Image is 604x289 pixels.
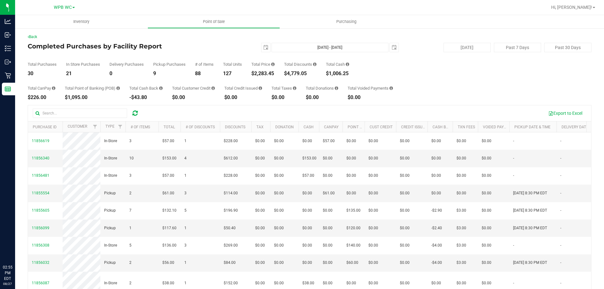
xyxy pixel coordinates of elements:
span: - [560,190,561,196]
span: 5 [129,242,131,248]
span: - [513,155,514,161]
span: $0.00 [274,280,284,286]
span: - [560,155,561,161]
span: $114.00 [224,190,238,196]
inline-svg: Retail [5,72,11,79]
div: 21 [66,71,100,76]
span: $269.00 [224,242,238,248]
span: $61.00 [162,190,174,196]
div: Total Cash [326,62,349,66]
span: $0.00 [368,225,378,231]
span: 11856308 [32,243,49,247]
div: 9 [153,71,186,76]
span: $0.00 [456,138,466,144]
span: Pickup [104,208,116,214]
span: In-Store [104,173,117,179]
span: $120.00 [346,225,361,231]
span: $38.00 [302,280,314,286]
span: $60.00 [346,260,358,266]
span: 11856032 [32,260,49,265]
span: $0.00 [255,280,265,286]
span: $612.00 [224,155,238,161]
div: Total Point of Banking (POB) [65,86,120,90]
span: $0.00 [255,242,265,248]
span: $0.00 [255,225,265,231]
span: - [560,280,561,286]
span: $0.00 [255,260,265,266]
i: Sum of the successful, non-voided payments using account credit for all purchases in the date range. [211,86,215,90]
span: $0.00 [302,225,312,231]
inline-svg: Inbound [5,32,11,38]
a: Type [105,124,115,129]
a: Point of Banking (POB) [348,125,392,129]
span: $0.00 [368,155,378,161]
span: - [513,242,514,248]
span: $0.00 [323,155,333,161]
span: 5 [184,208,187,214]
span: - [560,208,561,214]
div: Total CanPay [28,86,55,90]
inline-svg: Analytics [5,18,11,25]
a: Purchasing [280,15,412,28]
span: $152.00 [224,280,238,286]
span: Pickup [104,225,116,231]
span: - [560,138,561,144]
span: $57.00 [162,138,174,144]
span: $0.00 [482,225,491,231]
span: 2 [129,260,131,266]
span: $0.00 [482,280,491,286]
span: $0.00 [302,242,312,248]
span: $0.00 [400,173,410,179]
span: $0.00 [482,260,491,266]
p: 08/27 [3,281,12,286]
a: Txn Fees [458,125,475,129]
span: $0.00 [400,190,410,196]
span: $0.00 [255,208,265,214]
span: $0.00 [274,190,284,196]
span: $0.00 [482,242,491,248]
span: $0.00 [274,225,284,231]
span: $0.00 [323,225,333,231]
a: # of Items [131,125,150,129]
span: - [513,138,514,144]
span: $153.00 [302,155,316,161]
i: Sum of all account credit issued for all refunds from returned purchases in the date range. [259,86,262,90]
inline-svg: Outbound [5,59,11,65]
button: Past 7 Days [494,43,541,52]
i: Sum of the discount values applied to the all purchases in the date range. [313,62,316,66]
span: [DATE] 8:30 PM EDT [513,260,547,266]
span: $0.00 [274,155,284,161]
a: Total [164,125,175,129]
div: Total Units [223,62,242,66]
span: 1 [129,225,131,231]
inline-svg: Reports [5,86,11,92]
i: Sum of all round-up-to-next-dollar total price adjustments for all purchases in the date range. [335,86,338,90]
span: 3 [184,190,187,196]
span: $0.00 [323,173,333,179]
span: Pickup [104,260,116,266]
span: $56.00 [162,260,174,266]
div: $0.00 [172,95,215,100]
span: $0.00 [431,173,441,179]
span: $0.00 [431,280,441,286]
span: - [513,280,514,286]
span: 11856087 [32,281,49,285]
a: CanPay [324,125,338,129]
span: $0.00 [482,138,491,144]
span: $132.10 [162,208,176,214]
i: Sum of the successful, non-voided point-of-banking payment transactions, both via payment termina... [116,86,120,90]
span: $0.00 [368,242,378,248]
span: $0.00 [456,173,466,179]
span: - [560,173,561,179]
a: Pickup Date & Time [514,125,551,129]
div: $1,095.00 [65,95,120,100]
span: 11856099 [32,226,49,230]
div: Total Customer Credit [172,86,215,90]
div: Delivery Purchases [109,62,144,66]
a: Tax [256,125,264,129]
inline-svg: Inventory [5,45,11,52]
span: - [560,225,561,231]
span: $0.00 [346,173,356,179]
span: $0.00 [368,173,378,179]
input: Search... [33,108,127,118]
